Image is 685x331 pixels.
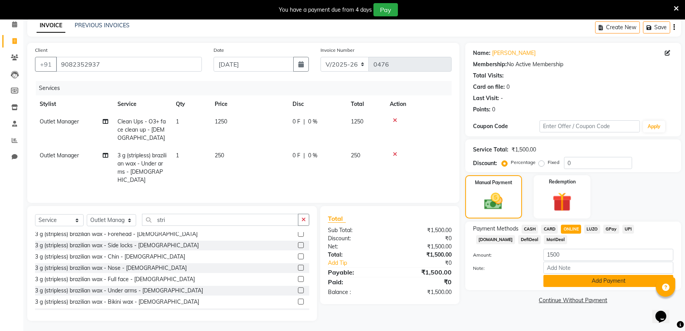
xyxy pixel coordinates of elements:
span: 0 % [308,151,317,160]
th: Disc [288,95,346,113]
label: Invoice Number [321,47,354,54]
span: 1 [176,152,179,159]
div: Last Visit: [473,94,499,102]
div: 3 g (stripless) brazilian wax - Bikini wax - [DEMOGRAPHIC_DATA] [35,298,199,306]
label: Percentage [511,159,536,166]
span: | [303,118,305,126]
button: Add Payment [543,275,673,287]
span: 0 % [308,118,317,126]
a: [PERSON_NAME] [492,49,536,57]
span: MariDeal [544,235,567,244]
label: Amount: [467,252,538,259]
div: Service Total: [473,146,508,154]
span: 1250 [215,118,227,125]
div: Services [36,81,457,95]
div: Card on file: [473,83,505,91]
div: Points: [473,106,491,114]
span: LUZO [584,225,600,234]
input: Amount [543,249,673,261]
div: 3 g (stripless) brazilian wax - Side locks - [DEMOGRAPHIC_DATA] [35,241,199,250]
div: Payable: [322,268,390,277]
span: | [303,151,305,160]
span: [DOMAIN_NAME] [476,235,515,244]
label: Client [35,47,47,54]
a: PREVIOUS INVOICES [75,22,130,29]
span: Total [328,215,346,223]
button: Create New [595,21,640,33]
span: 250 [351,152,360,159]
div: 3 g (stripless) brazilian wax - Full face - [DEMOGRAPHIC_DATA] [35,275,195,283]
input: Search by Name/Mobile/Email/Code [56,57,202,72]
span: 250 [215,152,224,159]
div: 0 [492,106,495,114]
div: Discount: [322,234,390,243]
div: 0 [506,83,510,91]
div: 3 g (stripless) brazilian wax - Nose - [DEMOGRAPHIC_DATA] [35,264,187,272]
div: 3 g (stripless) brazilian wax - Ear - [DEMOGRAPHIC_DATA] [35,309,182,317]
div: ₹1,500.00 [390,226,457,234]
label: Redemption [549,178,576,185]
span: 1250 [351,118,363,125]
span: CASH [522,225,538,234]
input: Add Note [543,262,673,274]
div: 3 g (stripless) brazilian wax - Forehead - [DEMOGRAPHIC_DATA] [35,230,198,238]
div: Total Visits: [473,72,504,80]
iframe: chat widget [652,300,677,323]
div: Name: [473,49,491,57]
input: Search or Scan [142,214,298,226]
div: Total: [322,251,390,259]
div: 3 g (stripless) brazilian wax - Chin - [DEMOGRAPHIC_DATA] [35,253,185,261]
span: GPay [603,225,619,234]
th: Action [385,95,452,113]
label: Note: [467,265,538,272]
div: ₹1,500.00 [512,146,536,154]
span: Outlet Manager [40,118,79,125]
input: Enter Offer / Coupon Code [540,120,640,132]
span: CARD [541,225,558,234]
span: Outlet Manager [40,152,79,159]
button: Apply [643,121,665,132]
button: +91 [35,57,57,72]
div: Discount: [473,159,497,167]
div: Sub Total: [322,226,390,234]
div: Paid: [322,277,390,287]
span: ONLINE [561,225,581,234]
button: Pay [373,3,398,16]
div: You have a payment due from 4 days [279,6,372,14]
label: Fixed [548,159,559,166]
label: Manual Payment [475,179,512,186]
div: ₹1,500.00 [390,268,457,277]
span: DefiDeal [518,235,541,244]
div: Net: [322,243,390,251]
th: Total [346,95,385,113]
th: Stylist [35,95,113,113]
img: _gift.svg [547,190,578,214]
div: ₹1,500.00 [390,243,457,251]
div: ₹0 [390,234,457,243]
div: No Active Membership [473,60,673,69]
a: INVOICE [37,19,65,33]
span: Payment Methods [473,225,519,233]
span: 3 g (stripless) brazilian wax - Under arms - [DEMOGRAPHIC_DATA] [117,152,166,183]
span: 0 F [293,151,300,160]
div: ₹0 [401,259,457,267]
div: Coupon Code [473,122,540,130]
span: 1 [176,118,179,125]
img: _cash.svg [478,191,508,212]
button: Save [643,21,670,33]
th: Price [210,95,288,113]
div: - [501,94,503,102]
label: Date [214,47,224,54]
span: 0 F [293,118,300,126]
span: Clean Ups - O3+ face clean up - [DEMOGRAPHIC_DATA] [117,118,166,141]
div: ₹1,500.00 [390,251,457,259]
div: Balance : [322,288,390,296]
th: Service [113,95,171,113]
div: ₹0 [390,277,457,287]
a: Add Tip [322,259,401,267]
th: Qty [171,95,210,113]
div: 3 g (stripless) brazilian wax - Under arms - [DEMOGRAPHIC_DATA] [35,287,203,295]
div: Membership: [473,60,507,69]
a: Continue Without Payment [467,296,680,305]
span: UPI [622,225,634,234]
